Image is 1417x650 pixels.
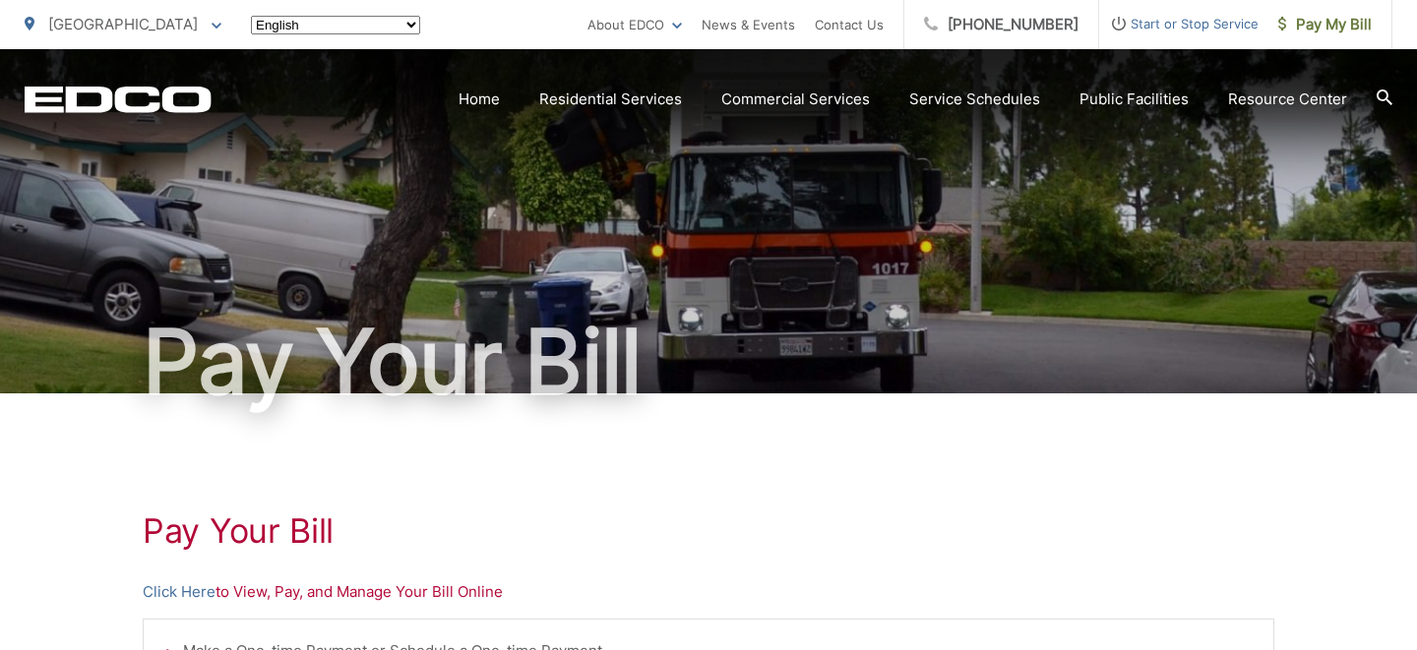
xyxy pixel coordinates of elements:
[143,511,1274,551] h1: Pay Your Bill
[587,13,682,36] a: About EDCO
[702,13,795,36] a: News & Events
[143,580,1274,604] p: to View, Pay, and Manage Your Bill Online
[815,13,884,36] a: Contact Us
[1278,13,1372,36] span: Pay My Bill
[251,16,420,34] select: Select a language
[25,86,212,113] a: EDCD logo. Return to the homepage.
[539,88,682,111] a: Residential Services
[1228,88,1347,111] a: Resource Center
[25,313,1392,411] h1: Pay Your Bill
[48,15,198,33] span: [GEOGRAPHIC_DATA]
[143,580,216,604] a: Click Here
[1079,88,1189,111] a: Public Facilities
[721,88,870,111] a: Commercial Services
[459,88,500,111] a: Home
[909,88,1040,111] a: Service Schedules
